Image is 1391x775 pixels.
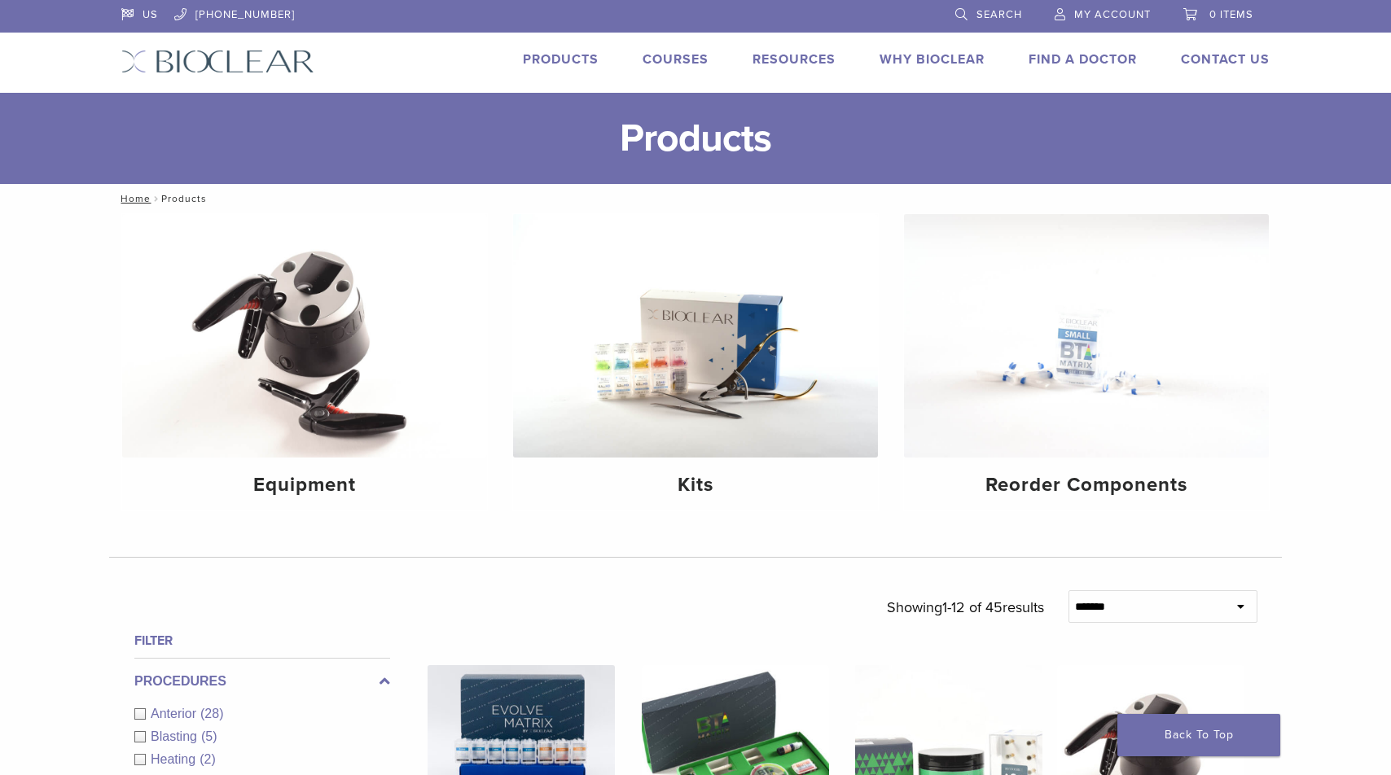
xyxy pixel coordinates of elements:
a: Courses [643,51,709,68]
span: (2) [200,752,216,766]
a: Find A Doctor [1029,51,1137,68]
span: Search [976,8,1022,21]
img: Bioclear [121,50,314,73]
span: (5) [201,729,217,743]
span: Anterior [151,707,200,720]
label: Procedures [134,672,390,691]
h4: Equipment [135,471,474,500]
a: Equipment [122,214,487,510]
img: Kits [513,214,878,458]
a: Kits [513,214,878,510]
p: Showing results [887,590,1044,624]
h4: Reorder Components [917,471,1256,500]
h4: Kits [526,471,865,500]
span: Blasting [151,729,201,743]
span: My Account [1074,8,1151,21]
span: 1-12 of 45 [942,598,1003,616]
img: Equipment [122,214,487,458]
a: Back To Top [1117,714,1280,756]
img: Reorder Components [904,214,1269,458]
a: Products [523,51,599,68]
a: Why Bioclear [880,51,985,68]
nav: Products [109,184,1282,213]
a: Reorder Components [904,214,1269,510]
a: Home [116,193,151,204]
span: 0 items [1209,8,1253,21]
span: (28) [200,707,223,720]
a: Resources [753,51,836,68]
a: Contact Us [1181,51,1270,68]
span: Heating [151,752,200,766]
span: / [151,195,161,203]
h4: Filter [134,631,390,650]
